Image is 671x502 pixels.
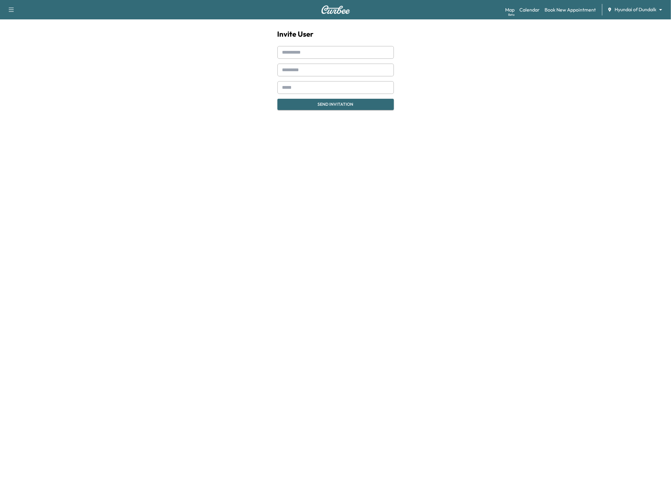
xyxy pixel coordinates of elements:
[277,29,394,39] h1: Invite User
[508,12,515,17] div: Beta
[321,5,350,14] img: Curbee Logo
[505,6,515,13] a: MapBeta
[615,6,656,13] span: Hyundai of Dundalk
[519,6,540,13] a: Calendar
[277,99,394,110] button: Send Invitation
[545,6,596,13] a: Book New Appointment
